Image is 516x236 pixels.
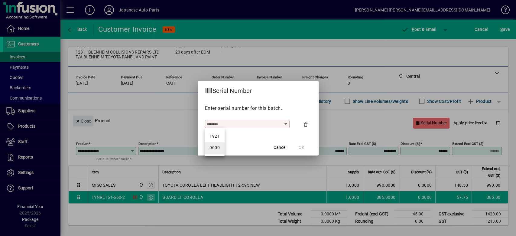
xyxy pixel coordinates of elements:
span: Cancel [274,144,286,151]
p: Enter serial number for this batch. [205,105,311,112]
button: Cancel [270,142,290,153]
mat-option: 0000 [205,142,225,154]
div: 0000 [209,145,220,151]
div: 1921 [209,133,220,139]
h2: Serial Number [198,81,259,98]
mat-option: 1921 [205,131,225,142]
